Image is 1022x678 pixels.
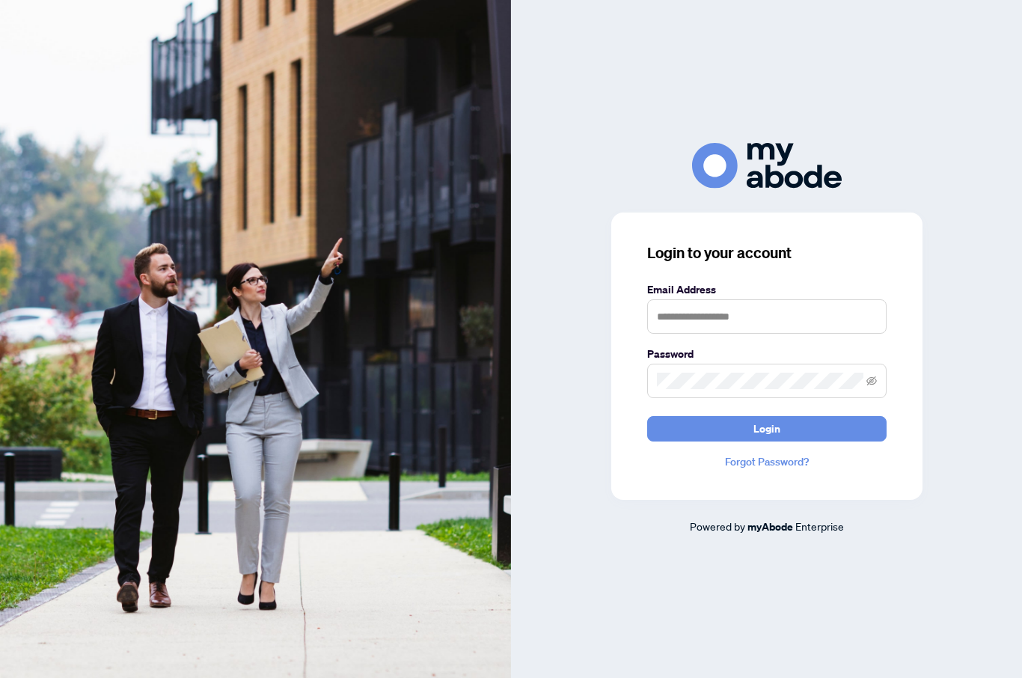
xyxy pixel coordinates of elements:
[747,519,793,535] a: myAbode
[647,416,887,442] button: Login
[647,242,887,263] h3: Login to your account
[866,376,877,386] span: eye-invisible
[753,417,780,441] span: Login
[647,346,887,362] label: Password
[692,143,842,189] img: ma-logo
[647,453,887,470] a: Forgot Password?
[647,281,887,298] label: Email Address
[795,519,844,533] span: Enterprise
[690,519,745,533] span: Powered by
